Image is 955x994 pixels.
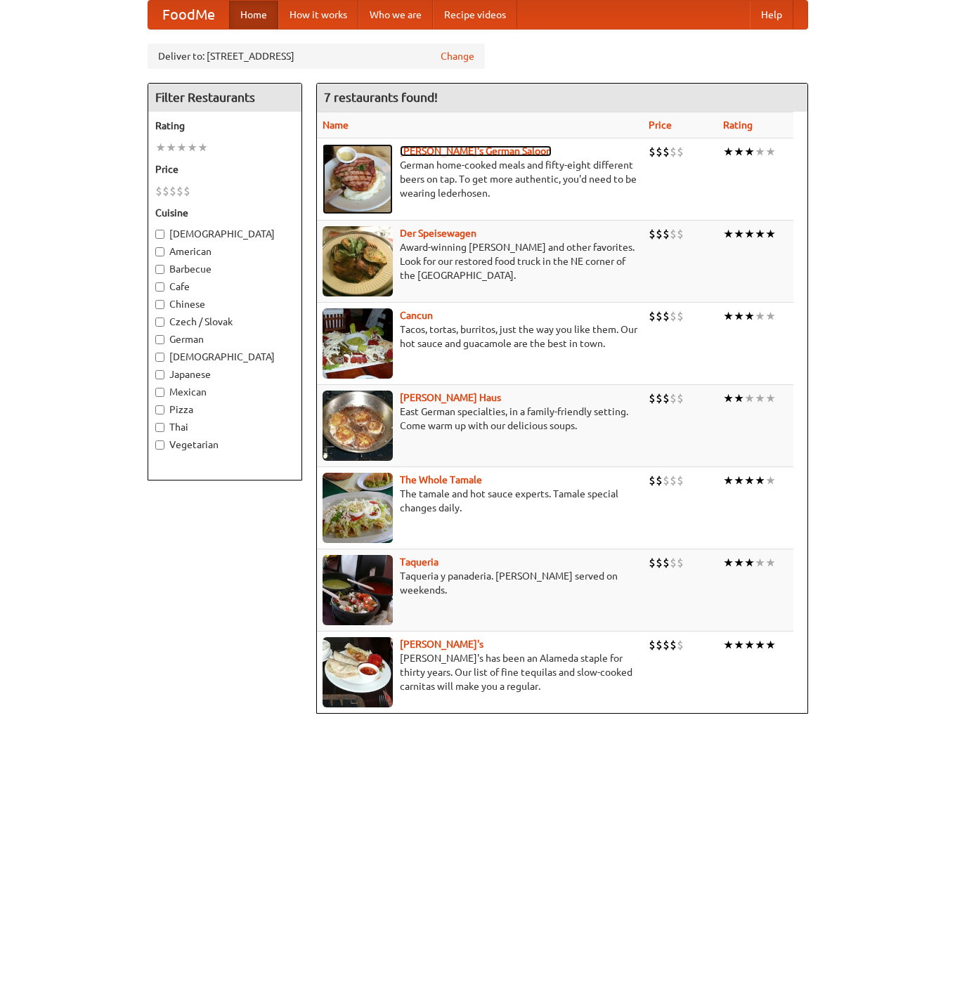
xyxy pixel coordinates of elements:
[734,555,744,570] li: ★
[323,651,637,693] p: [PERSON_NAME]'s has been an Alameda staple for thirty years. Our list of fine tequilas and slow-c...
[765,391,776,406] li: ★
[155,206,294,220] h5: Cuisine
[323,487,637,515] p: The tamale and hot sauce experts. Tamale special changes daily.
[765,473,776,488] li: ★
[670,308,677,324] li: $
[663,308,670,324] li: $
[323,119,349,131] a: Name
[323,637,393,707] img: pedros.jpg
[323,405,637,433] p: East German specialties, in a family-friendly setting. Come warm up with our delicious soups.
[734,144,744,159] li: ★
[755,391,765,406] li: ★
[148,84,301,112] h4: Filter Restaurants
[323,158,637,200] p: German home-cooked meals and fifty-eight different beers on tap. To get more authentic, you'd nee...
[744,226,755,242] li: ★
[663,226,670,242] li: $
[323,555,393,625] img: taqueria.jpg
[670,144,677,159] li: $
[155,423,164,432] input: Thai
[765,226,776,242] li: ★
[155,227,294,241] label: [DEMOGRAPHIC_DATA]
[358,1,433,29] a: Who we are
[155,119,294,133] h5: Rating
[670,555,677,570] li: $
[649,308,656,324] li: $
[155,140,166,155] li: ★
[155,265,164,274] input: Barbecue
[441,49,474,63] a: Change
[663,555,670,570] li: $
[323,240,637,282] p: Award-winning [PERSON_NAME] and other favorites. Look for our restored food truck in the NE corne...
[656,555,663,570] li: $
[400,145,552,157] b: [PERSON_NAME]'s German Saloon
[656,637,663,653] li: $
[723,226,734,242] li: ★
[324,91,438,104] ng-pluralize: 7 restaurants found!
[155,280,294,294] label: Cafe
[670,473,677,488] li: $
[755,555,765,570] li: ★
[400,556,438,568] a: Taqueria
[755,226,765,242] li: ★
[744,391,755,406] li: ★
[723,119,753,131] a: Rating
[155,282,164,292] input: Cafe
[155,315,294,329] label: Czech / Slovak
[649,637,656,653] li: $
[169,183,176,199] li: $
[400,639,483,650] a: [PERSON_NAME]'s
[400,310,433,321] b: Cancun
[765,555,776,570] li: ★
[734,391,744,406] li: ★
[323,473,393,543] img: wholetamale.jpg
[663,637,670,653] li: $
[155,162,294,176] h5: Price
[734,473,744,488] li: ★
[734,308,744,324] li: ★
[400,228,476,239] a: Der Speisewagen
[323,144,393,214] img: esthers.jpg
[723,637,734,653] li: ★
[670,226,677,242] li: $
[677,473,684,488] li: $
[656,308,663,324] li: $
[155,367,294,381] label: Japanese
[744,144,755,159] li: ★
[723,555,734,570] li: ★
[278,1,358,29] a: How it works
[155,183,162,199] li: $
[649,144,656,159] li: $
[734,226,744,242] li: ★
[744,473,755,488] li: ★
[155,318,164,327] input: Czech / Slovak
[656,144,663,159] li: $
[155,353,164,362] input: [DEMOGRAPHIC_DATA]
[155,440,164,450] input: Vegetarian
[323,322,637,351] p: Tacos, tortas, burritos, just the way you like them. Our hot sauce and guacamole are the best in ...
[155,405,164,414] input: Pizza
[155,420,294,434] label: Thai
[649,473,656,488] li: $
[148,1,229,29] a: FoodMe
[176,140,187,155] li: ★
[649,226,656,242] li: $
[765,308,776,324] li: ★
[656,473,663,488] li: $
[187,140,197,155] li: ★
[677,308,684,324] li: $
[734,637,744,653] li: ★
[649,555,656,570] li: $
[323,569,637,597] p: Taqueria y panaderia. [PERSON_NAME] served on weekends.
[400,474,482,485] a: The Whole Tamale
[155,332,294,346] label: German
[723,391,734,406] li: ★
[755,308,765,324] li: ★
[677,226,684,242] li: $
[656,226,663,242] li: $
[649,391,656,406] li: $
[323,308,393,379] img: cancun.jpg
[155,230,164,239] input: [DEMOGRAPHIC_DATA]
